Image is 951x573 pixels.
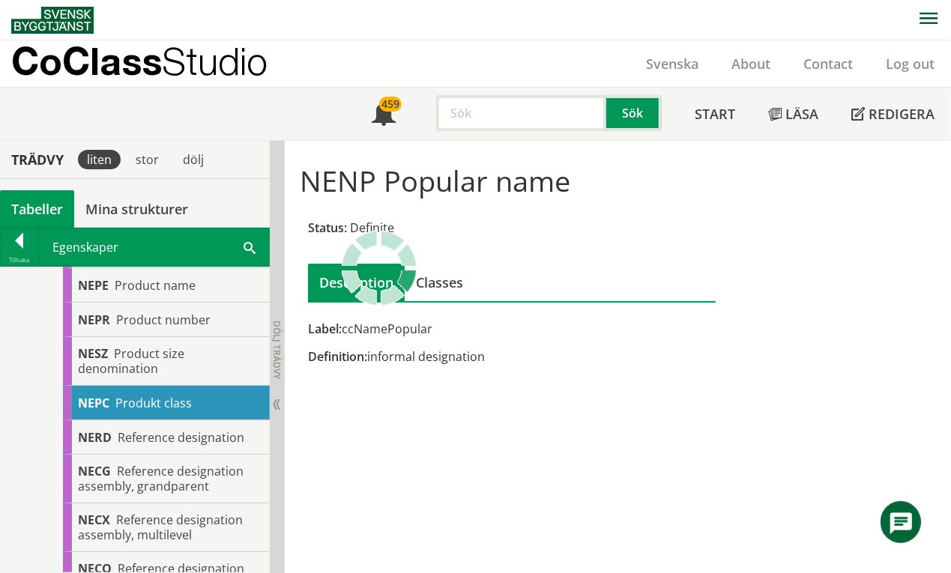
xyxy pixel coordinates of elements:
a: Redigera [835,88,951,140]
span: Reference designation [118,429,244,446]
span: Läsa [785,105,818,123]
span: Definite [350,219,394,236]
span: Definition: [308,348,367,365]
span: Produkt class [115,395,192,411]
span: Product number [116,312,211,328]
span: NERD [78,429,112,446]
span: NEPE [78,277,109,294]
span: Product name [115,277,196,294]
div: Trädvy [3,151,72,168]
span: Product size denomination [78,345,184,377]
a: Läsa [752,88,835,140]
div: dölj [174,150,213,169]
span: Dölj trädvy [271,321,283,379]
span: Sök i tabellen [244,239,256,255]
a: Svenska [630,55,715,73]
h1: NENP Popular name [301,164,936,197]
span: Label: [308,321,342,337]
input: Sök [436,95,606,131]
span: Notifications [372,103,396,127]
div: Description [308,264,405,301]
span: NESZ [78,345,108,362]
span: Studio [162,39,268,83]
div: liten [78,150,121,169]
div: ccNamePopular [308,321,716,337]
div: stor [127,150,168,169]
span: NECG [78,463,111,479]
span: NEPR [78,312,110,328]
img: Svensk Byggtjänst [11,7,94,34]
span: Redigera [869,105,935,123]
div: Tillbaka [1,254,38,266]
span: Start [695,105,735,123]
a: About [715,55,787,73]
p: CoClass [11,52,268,70]
a: CoClassStudio [11,40,300,87]
a: Start [678,88,752,140]
a: 459 [355,88,412,140]
span: Status: [308,219,347,236]
span: NECX [78,512,110,528]
div: 459 [379,97,402,112]
div: Classes [405,264,474,301]
span: NEPC [78,395,109,411]
span: Reference designation assembly, grandparent [78,463,244,494]
div: informal designation [308,348,716,365]
img: Laddar [342,231,417,306]
a: Contact [787,55,869,73]
a: Mina strukturer [74,190,199,228]
button: Sök [606,95,662,131]
span: Reference designation assembly, multilevel [78,512,243,543]
div: Egenskaper [39,228,269,266]
a: Log out [869,55,951,73]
